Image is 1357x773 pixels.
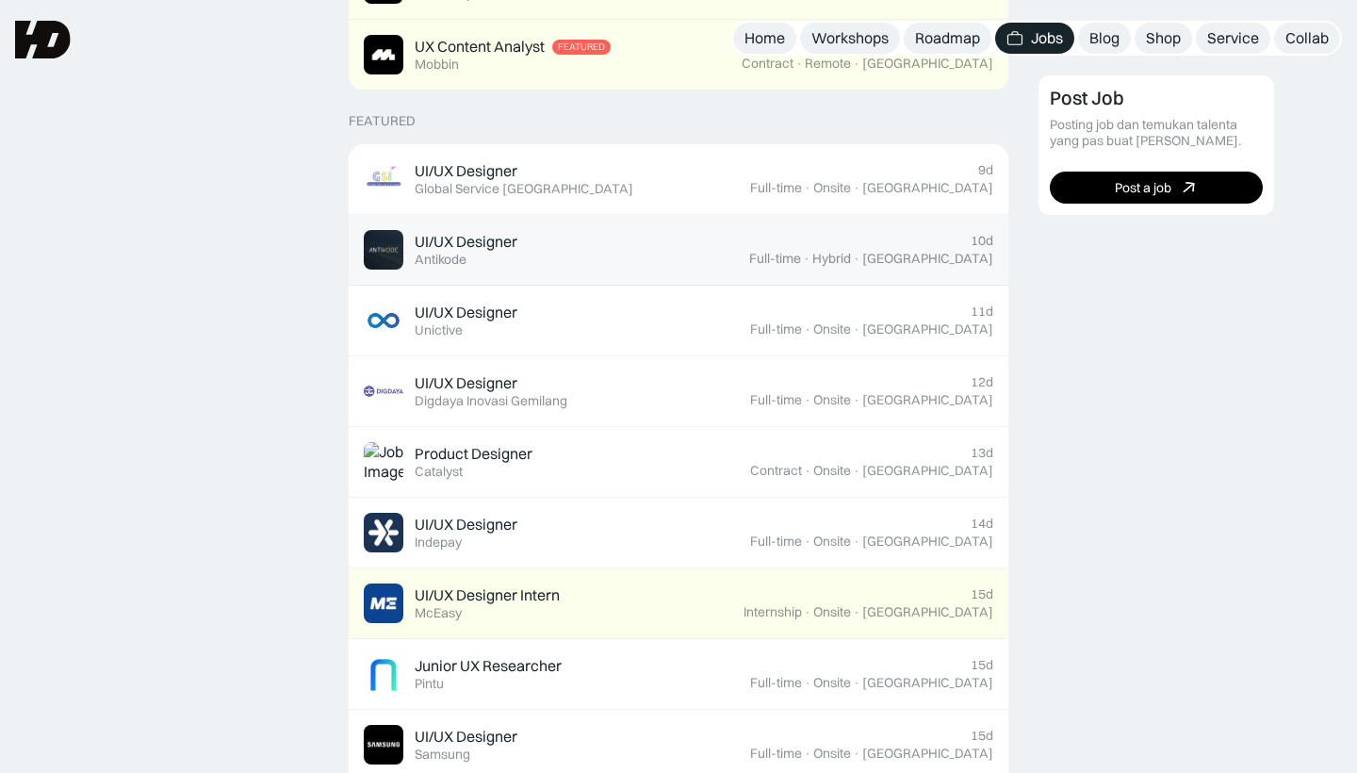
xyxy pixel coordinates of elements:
[744,28,785,48] div: Home
[805,56,851,72] div: Remote
[349,356,1008,427] a: Job ImageUI/UX DesignerDigdaya Inovasi Gemilang12dFull-time·Onsite·[GEOGRAPHIC_DATA]
[364,159,403,199] img: Job Image
[349,498,1008,568] a: Job ImageUI/UX DesignerIndepay14dFull-time·Onsite·[GEOGRAPHIC_DATA]
[862,180,993,196] div: [GEOGRAPHIC_DATA]
[862,675,993,691] div: [GEOGRAPHIC_DATA]
[804,746,811,762] div: ·
[1146,28,1181,48] div: Shop
[804,463,811,479] div: ·
[364,584,403,623] img: Job Image
[742,56,793,72] div: Contract
[812,251,851,267] div: Hybrid
[1207,28,1259,48] div: Service
[813,675,851,691] div: Onsite
[804,180,811,196] div: ·
[744,604,802,620] div: Internship
[995,23,1074,54] a: Jobs
[862,321,993,337] div: [GEOGRAPHIC_DATA]
[853,392,860,408] div: ·
[415,676,444,692] div: Pintu
[415,656,562,676] div: Junior UX Researcher
[733,23,796,54] a: Home
[364,725,403,765] img: Job Image
[862,746,993,762] div: [GEOGRAPHIC_DATA]
[415,161,517,181] div: UI/UX Designer
[415,585,560,605] div: UI/UX Designer Intern
[415,747,470,763] div: Samsung
[853,534,860,550] div: ·
[349,427,1008,498] a: Job ImageProduct DesignerCatalyst13dContract·Onsite·[GEOGRAPHIC_DATA]
[971,657,993,673] div: 15d
[415,303,517,322] div: UI/UX Designer
[971,374,993,390] div: 12d
[415,515,517,535] div: UI/UX Designer
[862,56,993,72] div: [GEOGRAPHIC_DATA]
[813,746,851,762] div: Onsite
[1135,23,1192,54] a: Shop
[795,56,803,72] div: ·
[415,464,463,480] div: Catalyst
[349,639,1008,710] a: Job ImageJunior UX ResearcherPintu15dFull-time·Onsite·[GEOGRAPHIC_DATA]
[415,322,463,338] div: Unictive
[862,251,993,267] div: [GEOGRAPHIC_DATA]
[1050,172,1263,204] a: Post a job
[364,371,403,411] img: Job Image
[1089,28,1120,48] div: Blog
[349,215,1008,286] a: Job ImageUI/UX DesignerAntikode10dFull-time·Hybrid·[GEOGRAPHIC_DATA]
[1285,28,1329,48] div: Collab
[803,251,810,267] div: ·
[415,252,466,268] div: Antikode
[853,463,860,479] div: ·
[364,513,403,552] img: Job Image
[364,230,403,270] img: Job Image
[364,301,403,340] img: Job Image
[1050,117,1263,149] div: Posting job dan temukan talenta yang pas buat [PERSON_NAME].
[813,463,851,479] div: Onsite
[915,28,980,48] div: Roadmap
[349,144,1008,215] a: Job ImageUI/UX DesignerGlobal Service [GEOGRAPHIC_DATA]9dFull-time·Onsite·[GEOGRAPHIC_DATA]
[415,393,567,409] div: Digdaya Inovasi Gemilang
[364,442,403,482] img: Job Image
[415,373,517,393] div: UI/UX Designer
[415,444,532,464] div: Product Designer
[904,23,991,54] a: Roadmap
[978,162,993,178] div: 9d
[800,23,900,54] a: Workshops
[750,180,802,196] div: Full-time
[853,675,860,691] div: ·
[750,746,802,762] div: Full-time
[971,304,993,320] div: 11d
[349,20,1008,90] a: Job ImageUX Content AnalystFeaturedMobbin>25dContract·Remote·[GEOGRAPHIC_DATA]
[1050,87,1124,109] div: Post Job
[862,534,993,550] div: [GEOGRAPHIC_DATA]
[364,654,403,694] img: Job Image
[971,728,993,744] div: 15d
[853,321,860,337] div: ·
[971,586,993,602] div: 15d
[558,41,605,53] div: Featured
[415,535,462,551] div: Indepay
[750,534,802,550] div: Full-time
[813,534,851,550] div: Onsite
[1274,23,1340,54] a: Collab
[971,516,993,532] div: 14d
[853,746,860,762] div: ·
[415,181,633,197] div: Global Service [GEOGRAPHIC_DATA]
[1031,28,1063,48] div: Jobs
[813,604,851,620] div: Onsite
[804,392,811,408] div: ·
[415,605,462,621] div: McEasy
[804,604,811,620] div: ·
[813,180,851,196] div: Onsite
[1115,179,1171,195] div: Post a job
[862,392,993,408] div: [GEOGRAPHIC_DATA]
[862,463,993,479] div: [GEOGRAPHIC_DATA]
[853,604,860,620] div: ·
[862,604,993,620] div: [GEOGRAPHIC_DATA]
[364,35,403,74] img: Job Image
[750,392,802,408] div: Full-time
[749,251,801,267] div: Full-time
[750,321,802,337] div: Full-time
[853,251,860,267] div: ·
[811,28,889,48] div: Workshops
